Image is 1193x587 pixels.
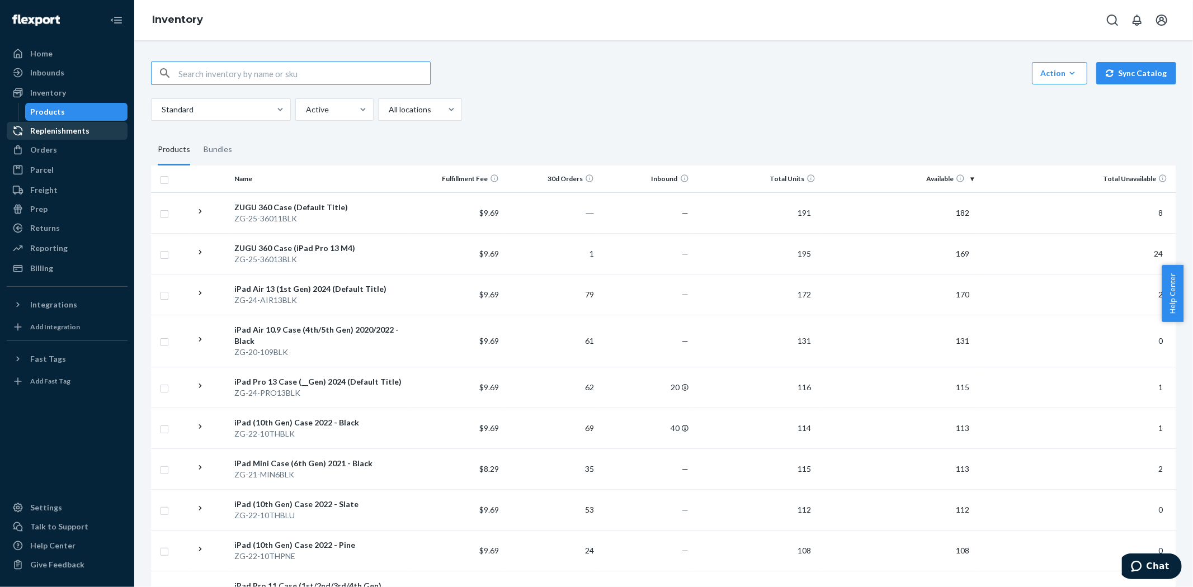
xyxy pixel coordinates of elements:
a: Replenishments [7,122,128,140]
iframe: Opens a widget where you can chat to one of our agents [1122,553,1182,581]
a: Inbounds [7,64,128,82]
div: ZG-22-10THBLU [235,510,404,521]
th: Name [230,165,408,192]
th: Total Units [694,165,820,192]
button: Open account menu [1150,9,1173,31]
a: Settings [7,499,128,517]
div: iPad (10th Gen) Case 2022 - Pine [235,539,404,551]
span: 115 [951,382,974,392]
td: 79 [503,274,598,315]
span: — [682,336,689,345]
span: — [682,464,689,474]
span: 115 [793,464,815,474]
button: Open Search Box [1101,9,1124,31]
button: Integrations [7,296,128,314]
div: Settings [30,502,62,513]
input: Standard [161,104,162,115]
div: iPad Air 13 (1st Gen) 2024 (Default Title) [235,283,404,295]
span: — [682,249,689,258]
div: Bundles [204,134,232,165]
span: $9.69 [479,336,499,345]
span: 112 [793,505,815,514]
td: 20 [598,367,694,408]
td: 35 [503,448,598,489]
th: Inbound [598,165,694,192]
div: Reporting [30,243,68,254]
span: 191 [793,208,815,217]
span: 24 [1149,249,1167,258]
div: Replenishments [30,125,89,136]
a: Products [25,103,128,121]
span: — [682,208,689,217]
div: ZG-22-10THPNE [235,551,404,562]
th: Total Unavailable [978,165,1176,192]
span: 114 [793,423,815,433]
span: — [682,505,689,514]
span: 112 [951,505,974,514]
ol: breadcrumbs [143,4,212,36]
td: 1 [503,233,598,274]
a: Billing [7,259,128,277]
div: Products [158,134,190,165]
div: Returns [30,223,60,234]
div: iPad Mini Case (6th Gen) 2021 - Black [235,458,404,469]
span: $9.69 [479,546,499,555]
th: Fulfillment Fee [408,165,503,192]
span: $9.69 [479,382,499,392]
th: 30d Orders [503,165,598,192]
span: 8 [1154,208,1167,217]
span: 0 [1154,505,1167,514]
div: ZG-22-10THBLK [235,428,404,439]
div: Prep [30,203,48,215]
td: 69 [503,408,598,448]
span: 108 [793,546,815,555]
div: Talk to Support [30,521,88,532]
a: Add Integration [7,318,128,336]
a: Parcel [7,161,128,179]
div: Fast Tags [30,353,66,364]
div: ZG-25-36011BLK [235,213,404,224]
a: Returns [7,219,128,237]
div: ZG-24-AIR13BLK [235,295,404,306]
div: iPad (10th Gen) Case 2022 - Slate [235,499,404,510]
span: $9.69 [479,423,499,433]
button: Close Navigation [105,9,128,31]
div: ZG-21-MIN6BLK [235,469,404,480]
span: 1 [1154,382,1167,392]
span: $9.69 [479,249,499,258]
td: 40 [598,408,694,448]
button: Action [1032,62,1087,84]
div: Products [31,106,65,117]
td: 61 [503,315,598,367]
div: iPad Air 10.9 Case (4th/5th Gen) 2020/2022 - Black [235,324,404,347]
img: Flexport logo [12,15,60,26]
span: 2 [1154,290,1167,299]
span: — [682,546,689,555]
input: Search inventory by name or sku [178,62,430,84]
span: 170 [951,290,974,299]
span: 131 [951,336,974,345]
span: 2 [1154,464,1167,474]
div: Give Feedback [30,559,84,570]
div: iPad Pro 13 Case (__Gen) 2024 (Default Title) [235,376,404,387]
span: 182 [951,208,974,217]
span: 1 [1154,423,1167,433]
a: Home [7,45,128,63]
span: 116 [793,382,815,392]
td: 53 [503,489,598,530]
span: $9.69 [479,290,499,299]
a: Reporting [7,239,128,257]
input: All locations [388,104,389,115]
div: Inbounds [30,67,64,78]
span: 169 [951,249,974,258]
div: Action [1040,68,1079,79]
span: 113 [951,423,974,433]
div: Billing [30,263,53,274]
div: Add Fast Tag [30,376,70,386]
input: Active [305,104,306,115]
a: Help Center [7,537,128,555]
a: Add Fast Tag [7,372,128,390]
button: Give Feedback [7,556,128,574]
span: 113 [951,464,974,474]
div: iPad (10th Gen) Case 2022 - Black [235,417,404,428]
